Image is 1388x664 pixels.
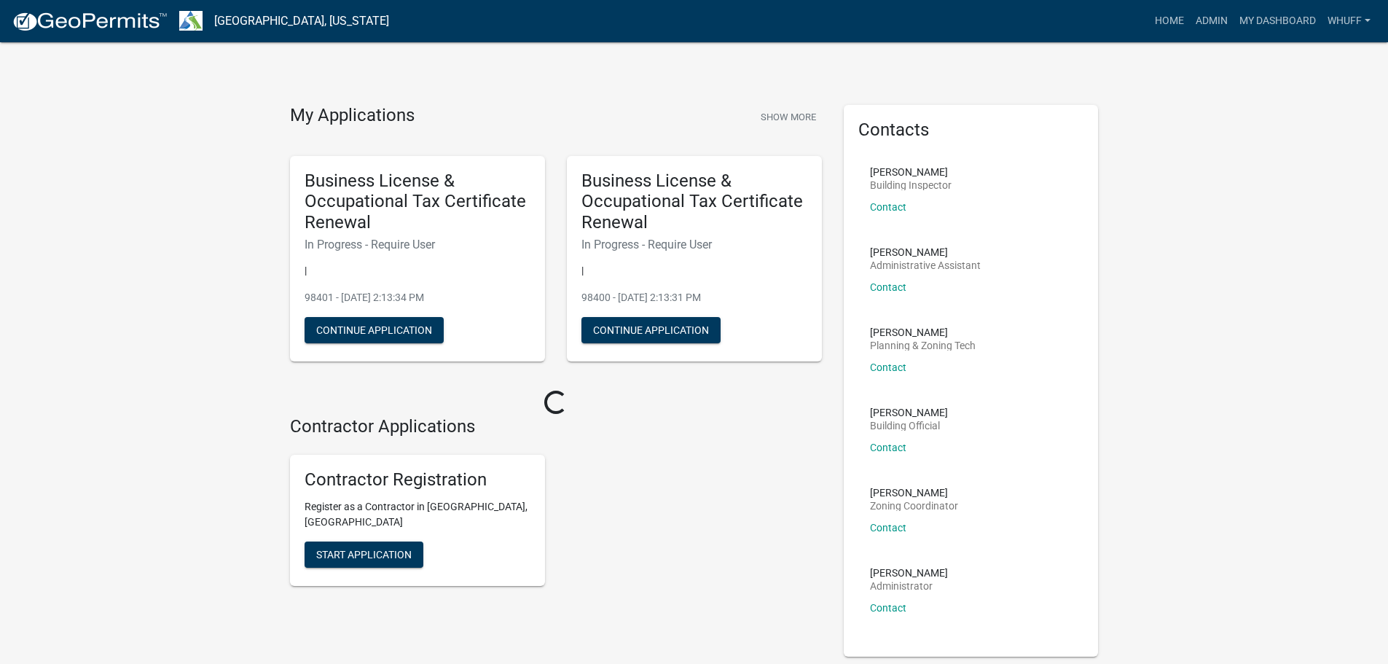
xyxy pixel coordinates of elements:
[870,501,958,511] p: Zoning Coordinator
[870,327,976,337] p: [PERSON_NAME]
[1234,7,1322,35] a: My Dashboard
[870,442,906,453] a: Contact
[870,488,958,498] p: [PERSON_NAME]
[1149,7,1190,35] a: Home
[581,263,807,278] p: |
[581,171,807,233] h5: Business License & Occupational Tax Certificate Renewal
[290,416,822,598] wm-workflow-list-section: Contractor Applications
[870,167,952,177] p: [PERSON_NAME]
[870,522,906,534] a: Contact
[581,317,721,343] button: Continue Application
[305,499,530,530] p: Register as a Contractor in [GEOGRAPHIC_DATA], [GEOGRAPHIC_DATA]
[290,105,415,127] h4: My Applications
[305,263,530,278] p: |
[305,317,444,343] button: Continue Application
[305,290,530,305] p: 98401 - [DATE] 2:13:34 PM
[214,9,389,34] a: [GEOGRAPHIC_DATA], [US_STATE]
[581,238,807,251] h6: In Progress - Require User
[870,340,976,351] p: Planning & Zoning Tech
[316,548,412,560] span: Start Application
[870,407,948,418] p: [PERSON_NAME]
[870,260,981,270] p: Administrative Assistant
[870,581,948,591] p: Administrator
[305,542,423,568] button: Start Application
[870,568,948,578] p: [PERSON_NAME]
[179,11,203,31] img: Troup County, Georgia
[870,362,906,373] a: Contact
[870,281,906,293] a: Contact
[870,201,906,213] a: Contact
[870,421,948,431] p: Building Official
[870,602,906,614] a: Contact
[305,238,530,251] h6: In Progress - Require User
[755,105,822,129] button: Show More
[1322,7,1376,35] a: whuff
[305,171,530,233] h5: Business License & Occupational Tax Certificate Renewal
[1190,7,1234,35] a: Admin
[870,247,981,257] p: [PERSON_NAME]
[870,180,952,190] p: Building Inspector
[858,120,1084,141] h5: Contacts
[290,416,822,437] h4: Contractor Applications
[305,469,530,491] h5: Contractor Registration
[581,290,807,305] p: 98400 - [DATE] 2:13:31 PM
